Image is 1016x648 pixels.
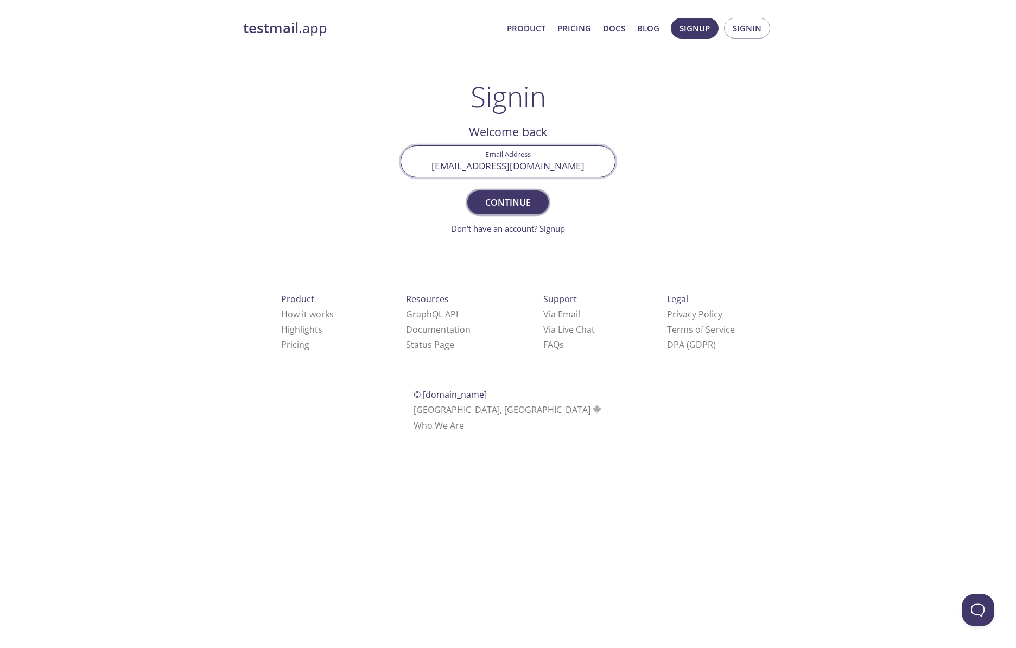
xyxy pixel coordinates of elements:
a: Who We Are [414,420,464,431]
span: Resources [406,293,449,305]
a: GraphQL API [406,308,458,320]
span: Signup [680,21,710,35]
span: Continue [479,195,537,210]
a: Pricing [557,21,591,35]
span: s [560,339,564,351]
span: Product [281,293,314,305]
a: Via Email [543,308,580,320]
a: Privacy Policy [667,308,722,320]
button: Signup [671,18,719,39]
a: How it works [281,308,334,320]
a: Product [507,21,545,35]
h1: Signin [471,80,546,113]
a: DPA (GDPR) [667,339,716,351]
a: Don't have an account? Signup [451,223,565,234]
a: Highlights [281,323,322,335]
a: Documentation [406,323,471,335]
a: Status Page [406,339,454,351]
button: Continue [467,190,549,214]
iframe: Help Scout Beacon - Open [962,594,994,626]
span: Legal [667,293,688,305]
h2: Welcome back [401,123,615,141]
a: FAQ [543,339,564,351]
span: © [DOMAIN_NAME] [414,389,487,401]
a: Pricing [281,339,309,351]
span: Signin [733,21,761,35]
a: Docs [603,21,625,35]
button: Signin [724,18,770,39]
a: Terms of Service [667,323,735,335]
a: Blog [637,21,659,35]
span: Support [543,293,577,305]
a: testmail.app [243,19,498,37]
strong: testmail [243,18,299,37]
a: Via Live Chat [543,323,595,335]
span: [GEOGRAPHIC_DATA], [GEOGRAPHIC_DATA] [414,404,603,416]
